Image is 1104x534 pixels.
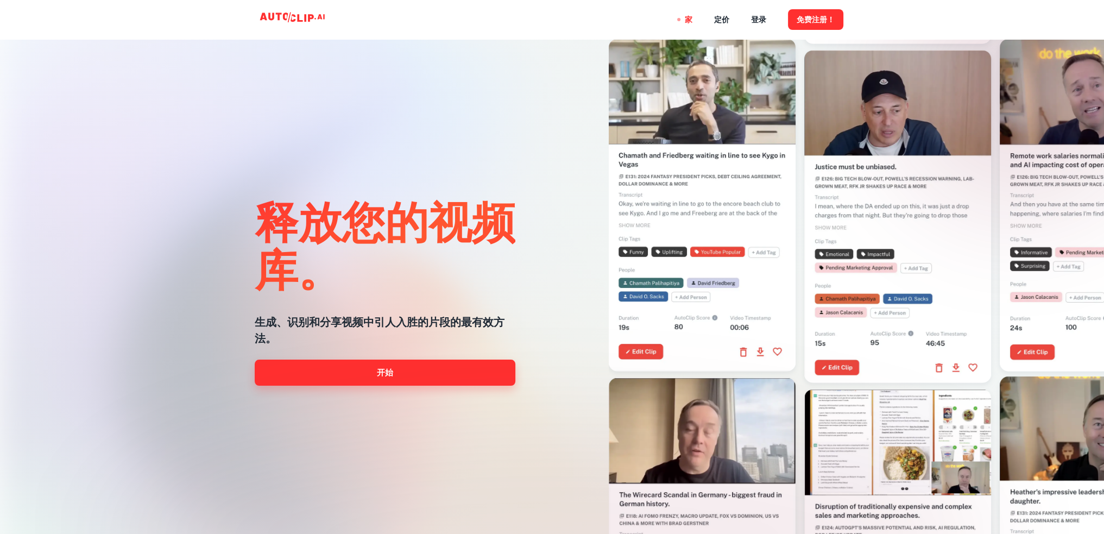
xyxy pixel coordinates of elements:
[714,16,729,24] font: 定价
[255,360,515,386] a: 开始
[788,9,843,29] button: 免费注册！
[685,16,692,24] font: 家
[797,16,835,24] font: 免费注册！
[751,16,766,24] font: 登录
[255,194,515,294] font: 释放您的视频库。
[255,316,504,345] font: 生成、识别和分享视频中引人入胜的片段的最有效方法。
[377,368,393,377] font: 开始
